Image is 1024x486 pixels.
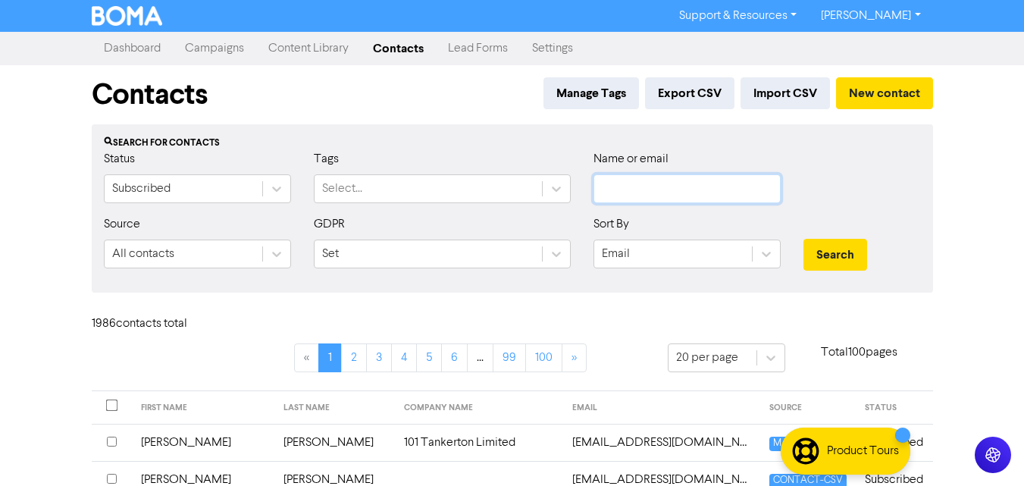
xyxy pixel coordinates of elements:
span: MANUAL [769,437,817,451]
label: Name or email [593,150,669,168]
a: » [562,343,587,372]
th: COMPANY NAME [395,391,563,425]
a: Lead Forms [436,33,520,64]
a: Contacts [361,33,436,64]
th: SOURCE [760,391,856,425]
label: GDPR [314,215,345,234]
a: Dashboard [92,33,173,64]
button: Import CSV [741,77,830,109]
th: STATUS [856,391,932,425]
a: Content Library [256,33,361,64]
div: Email [602,245,630,263]
button: Search [803,239,867,271]
div: Subscribed [112,180,171,198]
a: Page 1 is your current page [318,343,342,372]
td: 101tankerton@gmail.com [563,424,760,461]
div: All contacts [112,245,174,263]
th: LAST NAME [274,391,395,425]
a: Page 3 [366,343,392,372]
img: BOMA Logo [92,6,163,26]
a: [PERSON_NAME] [809,4,932,28]
td: [PERSON_NAME] [132,424,275,461]
iframe: Chat Widget [948,413,1024,486]
td: [PERSON_NAME] [274,424,395,461]
div: Set [322,245,339,263]
a: Page 99 [493,343,526,372]
label: Sort By [593,215,629,234]
a: Page 4 [391,343,417,372]
td: Subscribed [856,424,932,461]
a: Page 6 [441,343,468,372]
div: Search for contacts [104,136,921,150]
th: FIRST NAME [132,391,275,425]
div: 20 per page [676,349,738,367]
div: Select... [322,180,362,198]
button: Manage Tags [543,77,639,109]
a: Page 5 [416,343,442,372]
th: EMAIL [563,391,760,425]
a: Support & Resources [667,4,809,28]
a: Campaigns [173,33,256,64]
a: Page 2 [341,343,367,372]
button: Export CSV [645,77,734,109]
a: Settings [520,33,585,64]
h1: Contacts [92,77,208,112]
p: Total 100 pages [785,343,933,362]
label: Source [104,215,140,234]
a: Page 100 [525,343,562,372]
td: 101 Tankerton Limited [395,424,563,461]
label: Tags [314,150,339,168]
label: Status [104,150,135,168]
button: New contact [836,77,933,109]
h6: 1986 contact s total [92,317,213,331]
